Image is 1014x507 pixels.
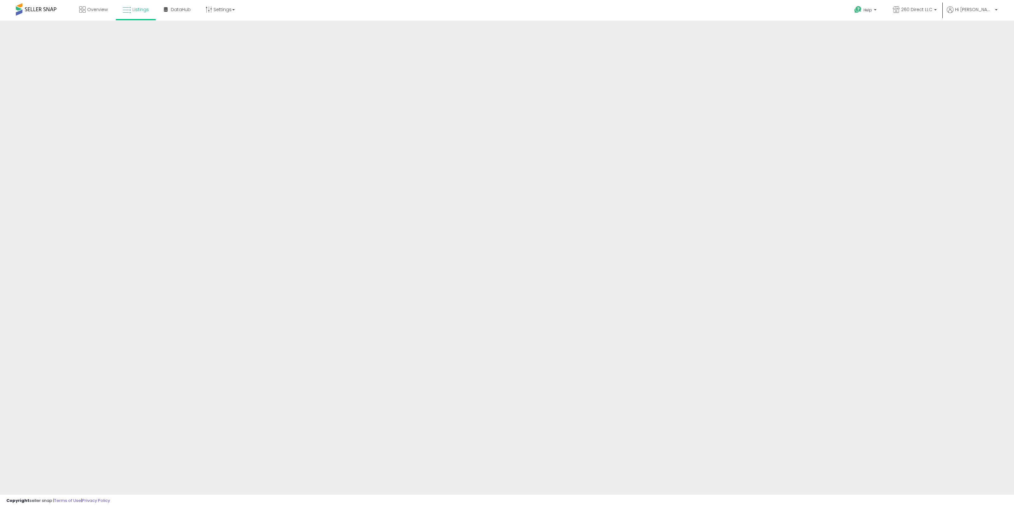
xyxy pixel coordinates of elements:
[87,6,108,13] span: Overview
[132,6,149,13] span: Listings
[947,6,998,21] a: Hi [PERSON_NAME]
[955,6,993,13] span: Hi [PERSON_NAME]
[901,6,932,13] span: 260 Direct LLC
[863,7,872,13] span: Help
[171,6,191,13] span: DataHub
[854,6,862,14] i: Get Help
[849,1,883,21] a: Help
